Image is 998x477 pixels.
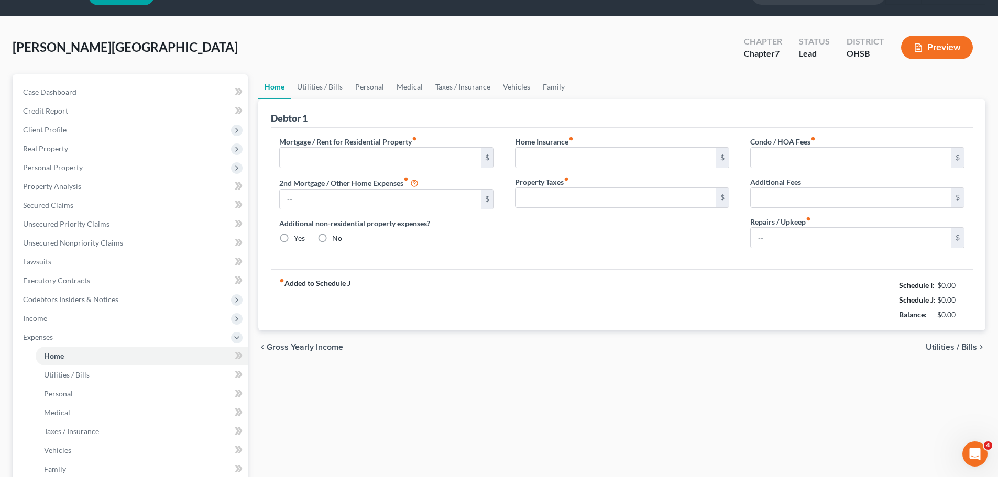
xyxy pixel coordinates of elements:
[15,215,248,234] a: Unsecured Priority Claims
[716,188,729,208] div: $
[23,125,67,134] span: Client Profile
[279,176,419,189] label: 2nd Mortgage / Other Home Expenses
[847,48,884,60] div: OHSB
[349,74,390,99] a: Personal
[15,102,248,120] a: Credit Report
[44,408,70,417] span: Medical
[15,252,248,271] a: Lawsuits
[516,188,716,208] input: --
[15,234,248,252] a: Unsecured Nonpriority Claims
[271,112,308,125] div: Debtor 1
[23,182,81,191] span: Property Analysis
[44,427,99,436] span: Taxes / Insurance
[280,148,480,168] input: --
[279,278,350,322] strong: Added to Schedule J
[847,36,884,48] div: District
[23,163,83,172] span: Personal Property
[267,343,343,351] span: Gross Yearly Income
[23,238,123,247] span: Unsecured Nonpriority Claims
[937,295,965,305] div: $0.00
[403,176,409,182] i: fiber_manual_record
[36,384,248,403] a: Personal
[806,216,811,221] i: fiber_manual_record
[564,176,569,182] i: fiber_manual_record
[23,87,76,96] span: Case Dashboard
[279,278,284,283] i: fiber_manual_record
[23,106,68,115] span: Credit Report
[568,136,574,141] i: fiber_manual_record
[279,218,493,229] label: Additional non-residential property expenses?
[899,310,927,319] strong: Balance:
[716,148,729,168] div: $
[429,74,497,99] a: Taxes / Insurance
[515,136,574,147] label: Home Insurance
[899,295,936,304] strong: Schedule J:
[258,74,291,99] a: Home
[44,370,90,379] span: Utilities / Bills
[744,36,782,48] div: Chapter
[481,148,493,168] div: $
[775,48,780,58] span: 7
[810,136,816,141] i: fiber_manual_record
[36,441,248,460] a: Vehicles
[951,188,964,208] div: $
[23,332,53,341] span: Expenses
[13,39,238,54] span: [PERSON_NAME][GEOGRAPHIC_DATA]
[294,233,305,243] label: Yes
[536,74,571,99] a: Family
[926,343,985,351] button: Utilities / Bills chevron_right
[799,36,830,48] div: Status
[962,441,988,467] iframe: Intercom live chat
[977,343,985,351] i: chevron_right
[516,148,716,168] input: --
[23,314,47,323] span: Income
[750,136,816,147] label: Condo / HOA Fees
[279,136,417,147] label: Mortgage / Rent for Residential Property
[291,74,349,99] a: Utilities / Bills
[36,365,248,384] a: Utilities / Bills
[926,343,977,351] span: Utilities / Bills
[23,276,90,285] span: Executory Contracts
[44,464,66,473] span: Family
[751,148,951,168] input: --
[951,228,964,248] div: $
[15,177,248,196] a: Property Analysis
[951,148,964,168] div: $
[23,201,73,209] span: Secured Claims
[751,188,951,208] input: --
[44,389,73,398] span: Personal
[937,309,965,320] div: $0.00
[15,196,248,215] a: Secured Claims
[332,233,342,243] label: No
[23,257,51,266] span: Lawsuits
[280,190,480,209] input: --
[36,403,248,422] a: Medical
[258,343,267,351] i: chevron_left
[937,280,965,291] div: $0.00
[44,351,64,360] span: Home
[412,136,417,141] i: fiber_manual_record
[36,422,248,441] a: Taxes / Insurance
[899,281,935,290] strong: Schedule I:
[744,48,782,60] div: Chapter
[751,228,951,248] input: --
[15,271,248,290] a: Executory Contracts
[497,74,536,99] a: Vehicles
[390,74,429,99] a: Medical
[750,176,801,187] label: Additional Fees
[44,446,71,454] span: Vehicles
[901,36,973,59] button: Preview
[36,347,248,365] a: Home
[23,219,109,228] span: Unsecured Priority Claims
[750,216,811,227] label: Repairs / Upkeep
[515,176,569,187] label: Property Taxes
[481,190,493,209] div: $
[799,48,830,60] div: Lead
[984,441,992,450] span: 4
[23,295,118,304] span: Codebtors Insiders & Notices
[258,343,343,351] button: chevron_left Gross Yearly Income
[15,83,248,102] a: Case Dashboard
[23,144,68,153] span: Real Property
